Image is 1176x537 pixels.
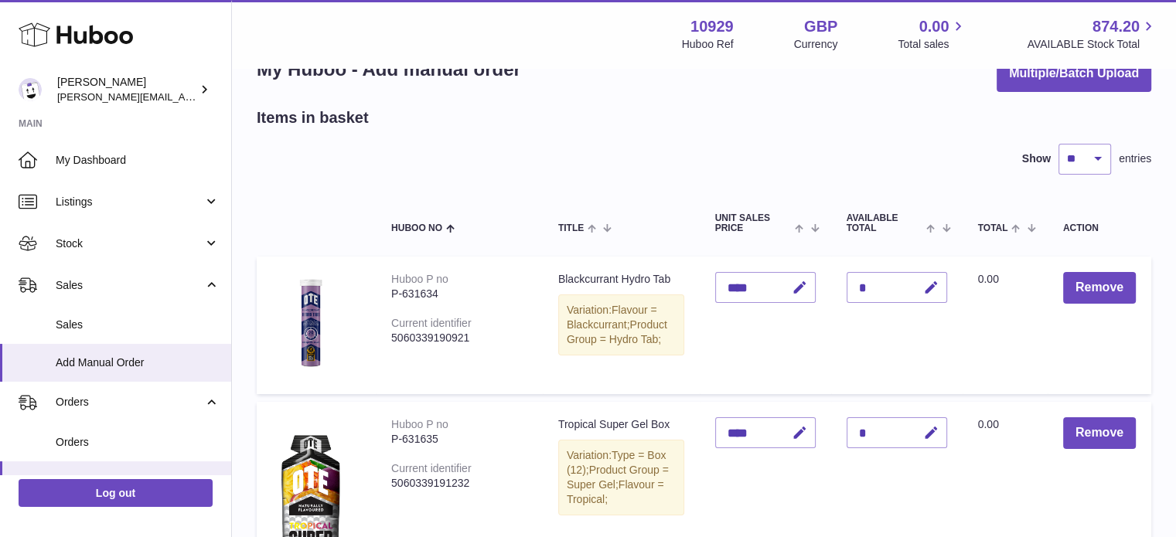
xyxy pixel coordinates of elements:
[257,57,521,82] h1: My Huboo - Add manual order
[1022,151,1051,166] label: Show
[847,213,923,233] span: AVAILABLE Total
[56,435,220,450] span: Orders
[558,440,684,515] div: Variation:
[682,37,734,52] div: Huboo Ref
[391,476,527,491] div: 5060339191232
[391,418,448,430] div: Huboo P no
[1027,16,1157,52] a: 874.20 AVAILABLE Stock Total
[1063,223,1136,233] div: Action
[391,331,527,345] div: 5060339190921
[56,236,203,251] span: Stock
[543,257,700,394] td: Blackcurrant Hydro Tab
[978,273,999,285] span: 0.00
[567,318,667,345] span: Product Group = Hydro Tab;
[56,278,203,293] span: Sales
[567,464,669,491] span: Product Group = Super Gel;
[57,75,196,104] div: [PERSON_NAME]
[56,318,220,332] span: Sales
[257,107,369,128] h2: Items in basket
[19,479,213,507] a: Log out
[558,294,684,355] div: Variation:
[794,37,838,52] div: Currency
[804,16,837,37] strong: GBP
[997,56,1151,92] button: Multiple/Batch Upload
[56,195,203,209] span: Listings
[391,462,472,474] div: Current identifier
[19,78,42,101] img: thomas@otesports.co.uk
[1063,417,1136,449] button: Remove
[558,223,584,233] span: Title
[391,317,472,329] div: Current identifier
[898,37,966,52] span: Total sales
[57,90,310,103] span: [PERSON_NAME][EMAIL_ADDRESS][DOMAIN_NAME]
[1092,16,1140,37] span: 874.20
[978,418,999,430] span: 0.00
[391,287,527,301] div: P-631634
[56,355,220,370] span: Add Manual Order
[272,272,349,375] img: Blackcurrant Hydro Tab
[56,473,220,488] span: Add Manual Order
[1063,272,1136,304] button: Remove
[898,16,966,52] a: 0.00 Total sales
[391,273,448,285] div: Huboo P no
[1119,151,1151,166] span: entries
[391,432,527,447] div: P-631635
[567,478,664,505] span: Flavour = Tropical;
[919,16,949,37] span: 0.00
[391,223,442,233] span: Huboo no
[567,449,666,476] span: Type = Box (12);
[567,304,657,331] span: Flavour = Blackcurrant;
[56,395,203,410] span: Orders
[690,16,734,37] strong: 10929
[978,223,1008,233] span: Total
[1027,37,1157,52] span: AVAILABLE Stock Total
[715,213,792,233] span: Unit Sales Price
[56,153,220,168] span: My Dashboard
